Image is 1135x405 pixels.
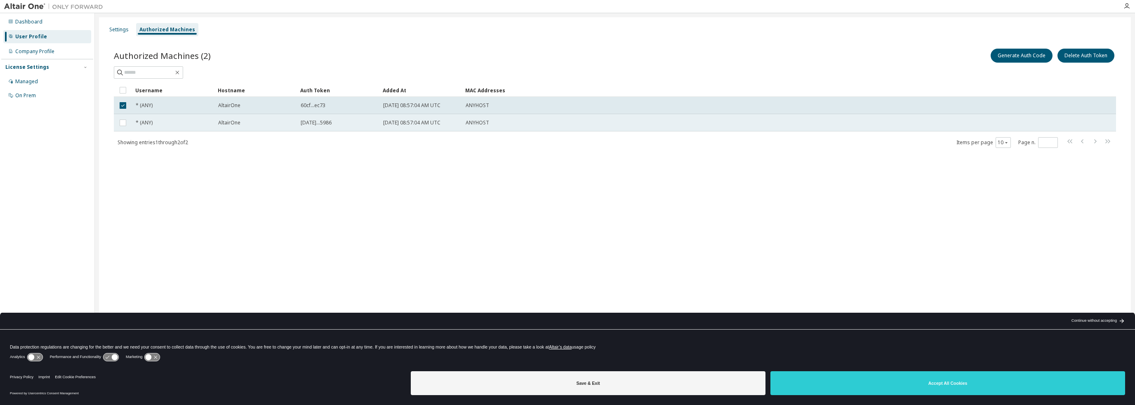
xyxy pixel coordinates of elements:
div: Hostname [218,84,294,97]
span: 60cf...ec73 [301,102,325,109]
span: ANYHOST [466,102,489,109]
div: Username [135,84,211,97]
div: License Settings [5,64,49,70]
div: Company Profile [15,48,54,55]
div: Authorized Machines [139,26,195,33]
div: Dashboard [15,19,42,25]
span: AltairOne [218,119,240,126]
span: Page n. [1018,137,1058,148]
button: Delete Auth Token [1057,49,1114,63]
div: Added At [383,84,459,97]
span: [DATE] 08:57:04 AM UTC [383,102,440,109]
span: Items per page [956,137,1011,148]
div: Managed [15,78,38,85]
span: ANYHOST [466,119,489,126]
div: Auth Token [300,84,376,97]
span: AltairOne [218,102,240,109]
span: Showing entries 1 through 2 of 2 [118,139,188,146]
div: User Profile [15,33,47,40]
span: * (ANY) [136,102,153,109]
span: [DATE]...5986 [301,119,332,126]
div: Settings [109,26,129,33]
span: * (ANY) [136,119,153,126]
img: Altair One [4,2,107,11]
button: Generate Auth Code [991,49,1053,63]
div: MAC Addresses [465,84,1029,97]
div: On Prem [15,92,36,99]
span: [DATE] 08:57:04 AM UTC [383,119,440,126]
button: 10 [998,139,1009,146]
span: Authorized Machines (2) [114,50,211,61]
